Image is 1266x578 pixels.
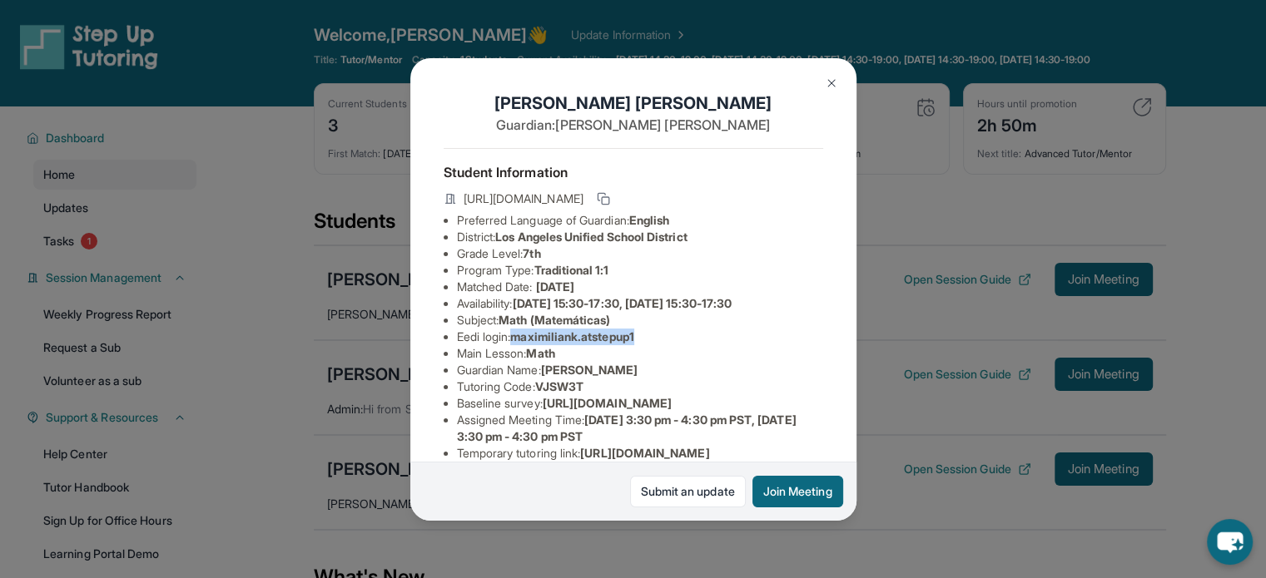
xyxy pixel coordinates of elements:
h4: Student Information [444,162,823,182]
h1: [PERSON_NAME] [PERSON_NAME] [444,91,823,115]
p: Guardian: [PERSON_NAME] [PERSON_NAME] [444,115,823,135]
li: Temporary tutoring link : [457,445,823,462]
button: chat-button [1207,519,1253,565]
li: Eedi login : [457,329,823,345]
span: [URL][DOMAIN_NAME] [464,190,583,207]
li: Tutoring Code : [457,378,823,395]
span: [DATE] [536,279,574,294]
span: English [629,213,670,227]
li: Program Type: [457,262,823,279]
li: Main Lesson : [457,345,823,362]
span: VJSW3T [535,379,583,393]
li: Guardian Name : [457,362,823,378]
a: Submit an update [630,476,746,507]
span: Los Angeles Unified School District [495,230,687,244]
span: [URL][DOMAIN_NAME] [580,446,709,460]
li: Assigned Meeting Time : [457,412,823,445]
li: District: [457,229,823,245]
button: Join Meeting [752,476,843,507]
li: Availability: [457,295,823,312]
span: Math [526,346,554,360]
span: Math (Matemáticas) [499,313,610,327]
li: Preferred Language of Guardian: [457,212,823,229]
li: Grade Level: [457,245,823,262]
span: [DATE] 3:30 pm - 4:30 pm PST, [DATE] 3:30 pm - 4:30 pm PST [457,413,797,443]
span: 7th [523,246,540,260]
li: Matched Date: [457,279,823,295]
span: Traditional 1:1 [534,263,608,277]
button: Copy link [593,189,613,209]
span: [DATE] 15:30-17:30, [DATE] 15:30-17:30 [512,296,732,310]
li: Subject : [457,312,823,329]
span: [PERSON_NAME] [541,363,638,377]
img: Close Icon [825,77,838,90]
li: Baseline survey : [457,395,823,412]
span: maximiliank.atstepup1 [510,329,633,343]
span: [URL][DOMAIN_NAME] [543,396,672,410]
